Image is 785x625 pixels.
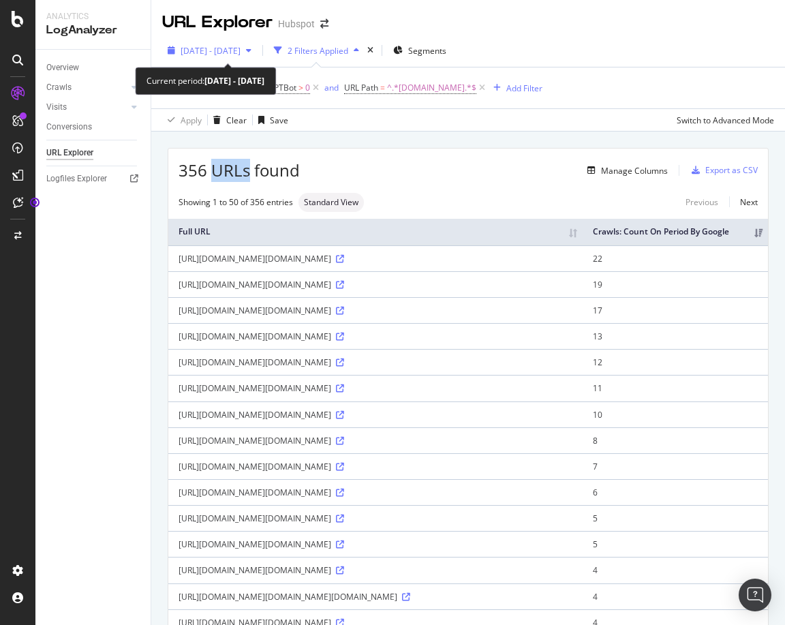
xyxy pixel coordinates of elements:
div: Current period: [147,73,264,89]
div: 2 Filters Applied [288,45,348,57]
td: 5 [583,531,768,557]
div: [URL][DOMAIN_NAME][DOMAIN_NAME] [179,461,572,472]
a: Overview [46,61,141,75]
span: ^.*[DOMAIN_NAME].*$ [387,78,476,97]
div: Crawls [46,80,72,95]
div: [URL][DOMAIN_NAME][DOMAIN_NAME] [179,253,572,264]
th: Crawls: Count On Period By Google: activate to sort column ascending [583,219,768,245]
button: Apply [162,109,202,131]
button: Segments [388,40,452,61]
span: [DATE] - [DATE] [181,45,241,57]
div: [URL][DOMAIN_NAME][DOMAIN_NAME] [179,513,572,524]
span: 0 [305,78,310,97]
td: 22 [583,245,768,271]
span: URL Path [344,82,378,93]
div: Clear [226,115,247,126]
div: Visits [46,100,67,115]
span: 356 URLs found [179,159,300,182]
td: 10 [583,401,768,427]
span: Standard View [304,198,358,207]
button: Manage Columns [582,162,668,179]
div: Conversions [46,120,92,134]
div: Save [270,115,288,126]
button: Clear [208,109,247,131]
a: Visits [46,100,127,115]
div: [URL][DOMAIN_NAME][DOMAIN_NAME] [179,305,572,316]
td: 4 [583,557,768,583]
td: 13 [583,323,768,349]
td: 7 [583,453,768,479]
div: Open Intercom Messenger [739,579,771,611]
div: [URL][DOMAIN_NAME][DOMAIN_NAME] [179,409,572,421]
div: [URL][DOMAIN_NAME][DOMAIN_NAME] [179,356,572,368]
a: Next [729,192,758,212]
div: arrow-right-arrow-left [320,19,328,29]
div: Showing 1 to 50 of 356 entries [179,196,293,208]
div: Hubspot [278,17,315,31]
td: 4 [583,583,768,609]
th: Full URL: activate to sort column ascending [168,219,583,245]
button: and [324,81,339,94]
div: [URL][DOMAIN_NAME][DOMAIN_NAME] [179,279,572,290]
a: Logfiles Explorer [46,172,141,186]
div: Add Filter [506,82,542,94]
button: Add Filter [488,80,542,96]
td: 12 [583,349,768,375]
button: Export as CSV [686,159,758,181]
td: 5 [583,505,768,531]
a: Conversions [46,120,141,134]
td: 8 [583,427,768,453]
div: [URL][DOMAIN_NAME][DOMAIN_NAME] [179,331,572,342]
div: URL Explorer [46,146,93,160]
button: [DATE] - [DATE] [162,40,257,61]
td: 19 [583,271,768,297]
div: [URL][DOMAIN_NAME][DOMAIN_NAME] [179,564,572,576]
div: [URL][DOMAIN_NAME][DOMAIN_NAME] [179,487,572,498]
a: Crawls [46,80,127,95]
div: Export as CSV [705,164,758,176]
a: URL Explorer [46,146,141,160]
button: Switch to Advanced Mode [671,109,774,131]
button: Save [253,109,288,131]
div: Tooltip anchor [29,196,41,209]
div: [URL][DOMAIN_NAME][DOMAIN_NAME][DOMAIN_NAME] [179,591,572,603]
div: Apply [181,115,202,126]
span: Segments [408,45,446,57]
div: URL Explorer [162,11,273,34]
td: 6 [583,479,768,505]
div: Manage Columns [601,165,668,177]
div: Logfiles Explorer [46,172,107,186]
div: neutral label [298,193,364,212]
div: LogAnalyzer [46,22,140,38]
span: > [298,82,303,93]
div: and [324,82,339,93]
div: Overview [46,61,79,75]
button: 2 Filters Applied [268,40,365,61]
div: [URL][DOMAIN_NAME][DOMAIN_NAME] [179,435,572,446]
div: [URL][DOMAIN_NAME][DOMAIN_NAME] [179,538,572,550]
div: times [365,44,376,57]
td: 11 [583,375,768,401]
td: 17 [583,297,768,323]
div: Analytics [46,11,140,22]
b: [DATE] - [DATE] [204,75,264,87]
div: [URL][DOMAIN_NAME][DOMAIN_NAME] [179,382,572,394]
span: = [380,82,385,93]
div: Switch to Advanced Mode [677,115,774,126]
